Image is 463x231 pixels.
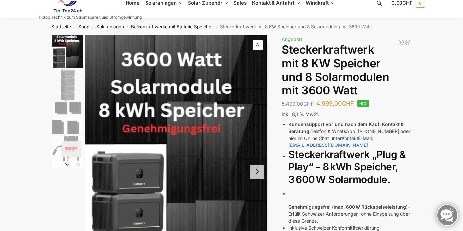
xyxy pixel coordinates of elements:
a: Solaranlagen [96,24,124,29]
span: / [124,24,131,29]
li: Telefon & WhatsApp: [PHONE_NUMBER] oder hier im Online Chat unter E-Mail: [288,121,411,148]
span: inkl. 8,1 % MwSt. [282,111,319,117]
h2: Steckerkraftwerk „Plug & Play“ – 8 kWh Speicher, 3 600 W Solarmodule. [288,148,411,186]
img: 8kw-3600-watt-Collage.jpg [52,35,83,68]
nav: Breadcrumb [38,18,425,35]
button: Next slide [250,165,264,179]
li: 2 / 4 [50,68,83,101]
p: – Erfüllt Schweizer Anforderungen, ohne Einspeisung über diese Grenze. [288,203,411,224]
a: Balkonkraftwerke mit Batterie Speicher [131,24,213,29]
img: Balkonkraftwerk mit 3600 Watt [52,69,83,101]
a: Kontakt [342,135,358,141]
strong: Genehmigungsfrei (max. 600 W Rückspeiseleistung) [288,204,408,210]
a: 900/600 mit 2,2 kWh Marstek Speicher [404,39,411,46]
a: Shop [78,24,89,29]
bdi: 4.999,00 [316,100,354,107]
p: Tiptop Technik zum Stromsparen und Stromgewinnung [38,15,142,19]
strong: Kundensupport vor und nach dem Kauf: [288,121,381,127]
li: 3 / 4 [50,101,83,135]
a: Flexible Solarpanels (2×120 W) & SolarLaderegler [398,39,404,46]
li: 1 / 4 [50,35,83,68]
span: / [89,24,96,29]
span: -9% [357,100,369,107]
span: CHF [342,100,354,107]
img: 6 Module bificiaL [52,102,83,134]
a: Startseite [51,24,71,29]
a: [EMAIL_ADDRESS][DOMAIN_NAME] [288,142,368,148]
bdi: 5.499,00 [282,101,314,107]
button: Next slide [52,161,83,168]
h1: Steckerkraftwerk mit 8 KW Speicher und 8 Solarmodulen mit 3600 Watt [282,43,411,97]
li: 4 / 4 [50,135,83,168]
span: / [213,24,220,29]
span: Angebot! [282,36,302,42]
strong: Kontakt & Beratung: [288,121,404,134]
span: CHF [303,101,314,107]
span: / [71,24,78,29]
img: NEP_800 [52,136,83,167]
